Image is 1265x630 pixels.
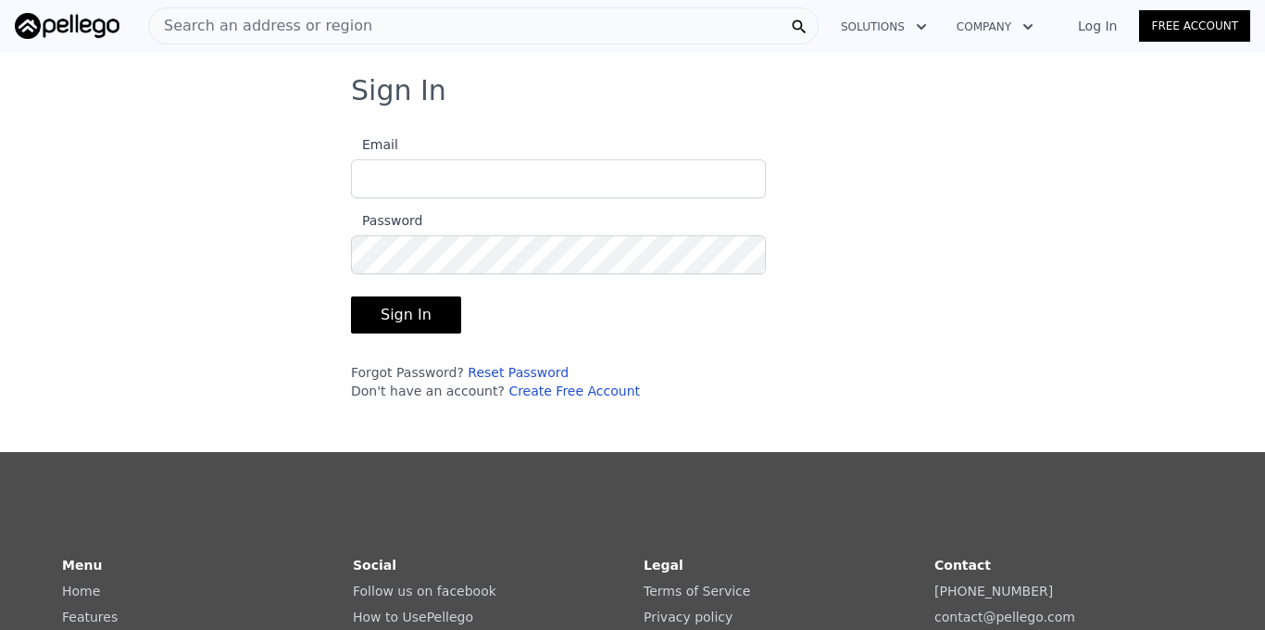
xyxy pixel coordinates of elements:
[62,584,100,598] a: Home
[351,296,461,334] button: Sign In
[644,584,750,598] a: Terms of Service
[351,363,766,400] div: Forgot Password? Don't have an account?
[508,384,640,398] a: Create Free Account
[644,558,683,573] strong: Legal
[351,159,766,198] input: Email
[351,235,766,274] input: Password
[15,13,119,39] img: Pellego
[942,10,1048,44] button: Company
[351,74,914,107] h3: Sign In
[934,610,1075,624] a: contact@pellego.com
[62,558,102,573] strong: Menu
[351,137,398,152] span: Email
[353,558,396,573] strong: Social
[62,610,118,624] a: Features
[1056,17,1139,35] a: Log In
[149,15,372,37] span: Search an address or region
[644,610,733,624] a: Privacy policy
[934,558,991,573] strong: Contact
[826,10,942,44] button: Solutions
[353,584,496,598] a: Follow us on facebook
[1139,10,1250,42] a: Free Account
[468,365,569,380] a: Reset Password
[934,584,1053,598] a: [PHONE_NUMBER]
[353,610,473,624] a: How to UsePellego
[351,213,422,228] span: Password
